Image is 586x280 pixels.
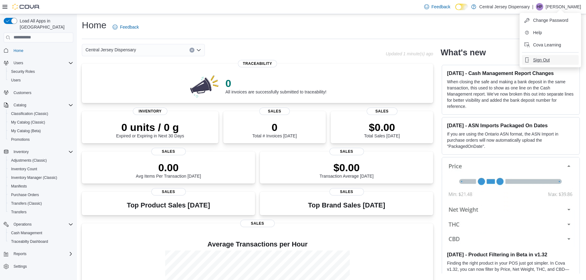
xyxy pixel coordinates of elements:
[1,220,76,229] button: Operations
[9,229,73,237] span: Cash Management
[87,241,428,248] h4: Average Transactions per Hour
[9,191,42,199] a: Purchase Orders
[12,4,40,10] img: Cova
[9,110,51,117] a: Classification (Classic)
[6,208,76,216] button: Transfers
[6,67,76,76] button: Security Roles
[136,161,201,174] p: 0.00
[6,127,76,135] button: My Catalog (Beta)
[9,183,73,190] span: Manifests
[364,121,400,138] div: Total Sales [DATE]
[11,184,27,189] span: Manifests
[386,51,433,56] p: Updated 1 minute(s) ago
[9,238,73,245] span: Traceabilty Dashboard
[11,148,31,156] button: Inventory
[432,4,450,10] span: Feedback
[1,101,76,109] button: Catalog
[440,48,486,57] h2: What's new
[6,109,76,118] button: Classification (Classic)
[329,188,364,195] span: Sales
[533,17,568,23] span: Change Password
[447,70,575,76] h3: [DATE] - Cash Management Report Changes
[9,200,44,207] a: Transfers (Classic)
[9,68,37,75] a: Security Roles
[9,208,29,216] a: Transfers
[11,250,73,258] span: Reports
[252,121,297,138] div: Total # Invoices [DATE]
[9,165,73,173] span: Inventory Count
[11,101,29,109] button: Catalog
[11,221,34,228] button: Operations
[6,191,76,199] button: Purchase Orders
[14,149,29,154] span: Inventory
[11,69,35,74] span: Security Roles
[11,101,73,109] span: Catalog
[11,158,47,163] span: Adjustments (Classic)
[9,77,23,84] a: Users
[116,121,184,138] div: Expired or Expiring in Next 30 Days
[9,119,48,126] a: My Catalog (Classic)
[11,250,29,258] button: Reports
[240,220,275,227] span: Sales
[533,57,550,63] span: Sign Out
[6,135,76,144] button: Promotions
[9,136,73,143] span: Promotions
[455,4,468,10] input: Dark Mode
[11,59,73,67] span: Users
[11,148,73,156] span: Inventory
[9,183,29,190] a: Manifests
[9,127,43,135] a: My Catalog (Beta)
[1,59,76,67] button: Users
[259,108,290,115] span: Sales
[9,174,73,181] span: Inventory Manager (Classic)
[1,250,76,258] button: Reports
[1,46,76,55] button: Home
[136,161,201,179] div: Avg Items Per Transaction [DATE]
[308,202,385,209] h3: Top Brand Sales [DATE]
[14,103,26,108] span: Catalog
[151,188,186,195] span: Sales
[11,89,34,97] a: Customers
[11,210,26,215] span: Transfers
[116,121,184,133] p: 0 units / 0 g
[522,15,579,25] button: Change Password
[522,28,579,37] button: Help
[533,42,561,48] span: Cova Learning
[329,148,364,155] span: Sales
[14,48,23,53] span: Home
[11,231,42,235] span: Cash Management
[9,165,40,173] a: Inventory Count
[9,110,73,117] span: Classification (Classic)
[546,3,581,10] p: [PERSON_NAME]
[225,77,326,89] p: 0
[6,229,76,237] button: Cash Management
[11,47,26,54] a: Home
[9,68,73,75] span: Security Roles
[11,221,73,228] span: Operations
[151,148,186,155] span: Sales
[9,157,49,164] a: Adjustments (Classic)
[252,121,297,133] p: 0
[9,191,73,199] span: Purchase Orders
[11,111,48,116] span: Classification (Classic)
[11,137,30,142] span: Promotions
[11,47,73,54] span: Home
[6,156,76,165] button: Adjustments (Classic)
[532,3,533,10] p: |
[6,165,76,173] button: Inventory Count
[6,76,76,85] button: Users
[9,157,73,164] span: Adjustments (Classic)
[6,237,76,246] button: Traceabilty Dashboard
[1,262,76,271] button: Settings
[11,175,57,180] span: Inventory Manager (Classic)
[86,46,136,53] span: Central Jersey Dispensary
[6,118,76,127] button: My Catalog (Classic)
[11,128,41,133] span: My Catalog (Beta)
[11,89,73,97] span: Customers
[1,148,76,156] button: Inventory
[537,3,542,10] span: HP
[9,238,50,245] a: Traceabilty Dashboard
[225,77,326,94] div: All invoices are successfully submitted to traceability!
[9,174,60,181] a: Inventory Manager (Classic)
[196,48,201,53] button: Open list of options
